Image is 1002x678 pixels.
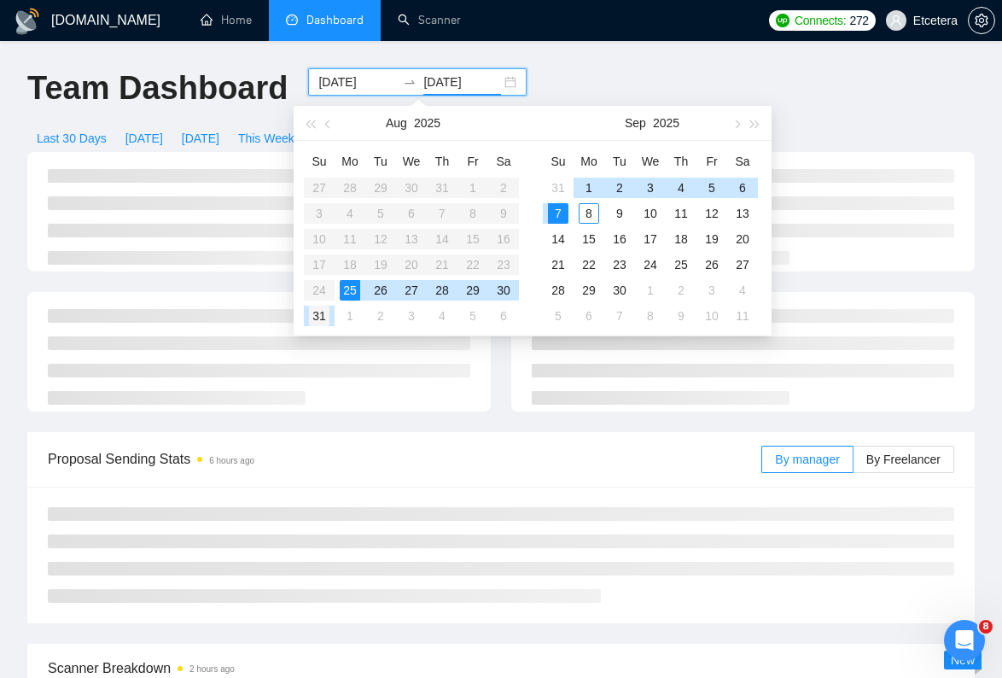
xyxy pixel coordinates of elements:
[386,106,407,140] button: Aug
[732,254,753,275] div: 27
[635,278,666,303] td: 2025-10-01
[727,278,758,303] td: 2025-10-04
[548,178,568,198] div: 31
[604,252,635,278] td: 2025-09-23
[401,306,422,326] div: 3
[609,306,630,326] div: 7
[370,306,391,326] div: 2
[666,252,696,278] td: 2025-09-25
[335,278,365,303] td: 2025-08-25
[640,229,661,249] div: 17
[543,226,574,252] td: 2025-09-14
[48,448,761,470] span: Proposal Sending Stats
[365,148,396,175] th: Tu
[696,148,727,175] th: Fr
[849,11,868,30] span: 272
[732,306,753,326] div: 11
[543,303,574,329] td: 2025-10-05
[365,303,396,329] td: 2025-09-02
[795,11,846,30] span: Connects:
[488,278,519,303] td: 2025-08-30
[229,125,304,152] button: This Week
[727,201,758,226] td: 2025-09-13
[968,14,995,27] a: setting
[493,280,514,301] div: 30
[27,125,116,152] button: Last 30 Days
[890,15,902,26] span: user
[635,175,666,201] td: 2025-09-03
[574,303,604,329] td: 2025-10-06
[640,306,661,326] div: 8
[609,254,630,275] div: 23
[286,14,298,26] span: dashboard
[579,178,599,198] div: 1
[732,178,753,198] div: 6
[463,306,483,326] div: 5
[671,280,691,301] div: 2
[457,148,488,175] th: Fr
[548,203,568,224] div: 7
[574,175,604,201] td: 2025-09-01
[548,280,568,301] div: 28
[640,254,661,275] div: 24
[182,129,219,148] span: [DATE]
[944,620,985,661] iframe: Intercom live chat
[640,178,661,198] div: 3
[309,306,329,326] div: 31
[640,280,661,301] div: 1
[635,148,666,175] th: We
[401,280,422,301] div: 27
[604,148,635,175] th: Tu
[579,280,599,301] div: 29
[635,226,666,252] td: 2025-09-17
[727,175,758,201] td: 2025-09-06
[340,280,360,301] div: 25
[304,148,335,175] th: Su
[574,278,604,303] td: 2025-09-29
[732,280,753,301] div: 4
[403,75,417,89] span: swap-right
[396,303,427,329] td: 2025-09-03
[398,13,461,27] a: searchScanner
[696,201,727,226] td: 2025-09-12
[574,226,604,252] td: 2025-09-15
[666,278,696,303] td: 2025-10-02
[666,175,696,201] td: 2025-09-04
[543,201,574,226] td: 2025-09-07
[463,280,483,301] div: 29
[579,254,599,275] div: 22
[671,229,691,249] div: 18
[979,620,993,634] span: 8
[775,453,839,466] span: By manager
[548,229,568,249] div: 14
[27,68,288,108] h1: Team Dashboard
[396,278,427,303] td: 2025-08-27
[370,280,391,301] div: 26
[696,303,727,329] td: 2025-10-10
[488,148,519,175] th: Sa
[671,306,691,326] div: 9
[579,229,599,249] div: 15
[189,664,235,674] time: 2 hours ago
[574,201,604,226] td: 2025-09-08
[727,303,758,329] td: 2025-10-11
[702,203,722,224] div: 12
[414,106,440,140] button: 2025
[604,303,635,329] td: 2025-10-07
[548,306,568,326] div: 5
[635,201,666,226] td: 2025-09-10
[432,306,452,326] div: 4
[968,7,995,34] button: setting
[457,303,488,329] td: 2025-09-05
[493,306,514,326] div: 6
[125,129,163,148] span: [DATE]
[640,203,661,224] div: 10
[696,278,727,303] td: 2025-10-03
[732,203,753,224] div: 13
[396,148,427,175] th: We
[666,148,696,175] th: Th
[609,229,630,249] div: 16
[609,178,630,198] div: 2
[574,148,604,175] th: Mo
[335,303,365,329] td: 2025-09-01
